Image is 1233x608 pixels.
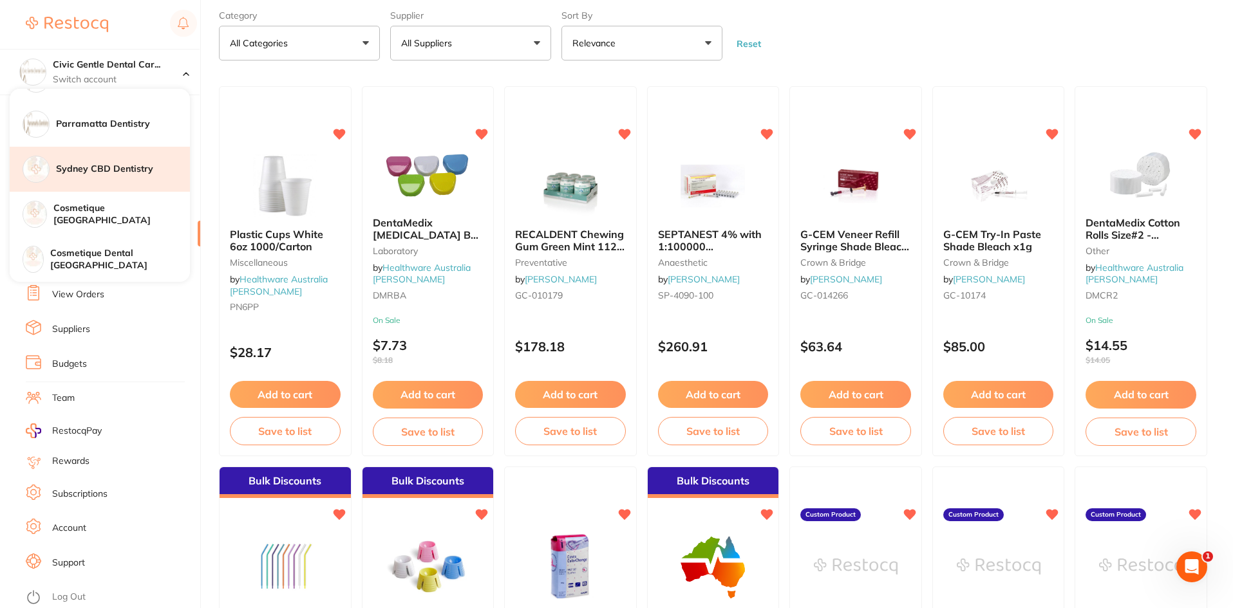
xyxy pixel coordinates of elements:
img: Parramatta Dentistry [23,111,49,137]
img: Civic Gentle Dental Care [20,59,46,85]
span: SP-4090-100 [658,290,713,301]
span: PN6PP [230,301,259,313]
img: Sydney CBD Dentistry [23,156,49,182]
label: Sort By [561,10,722,21]
span: by [800,273,882,285]
a: Healthware Australia [PERSON_NAME] [230,273,328,297]
img: DentaMedix Cotton Rolls Size#2 - 2000/Box [1099,142,1183,207]
label: Custom Product [1086,508,1146,521]
p: $85.00 [943,339,1054,354]
img: SEPTANEST 4% with 1:100000 adrenalin 2.2ml 2xBox 50 GOLD [671,154,755,218]
div: Bulk Discounts [362,467,494,498]
p: $7.73 [373,338,484,365]
button: Save to list [230,417,341,445]
a: View Orders [52,288,104,301]
button: Add to cart [230,381,341,408]
h4: Parramatta Dentistry [56,118,190,131]
a: Budgets [52,358,87,371]
small: other [1086,246,1196,256]
a: [PERSON_NAME] [810,273,882,285]
label: Category [219,10,380,21]
a: Log Out [52,591,86,603]
span: Plastic Cups White 6oz 1000/Carton [230,228,323,252]
b: G-CEM Try-In Paste Shade Bleach x1g [943,228,1054,252]
span: DentaMedix Cotton Rolls Size#2 - 2000/Box [1086,216,1180,253]
button: Save to list [373,418,484,446]
img: RECALDENT Chewing Gum Green Mint 112 Pellets x 6 Jars [529,154,612,218]
img: DentaMedix Retainer Box Assorted - 10/Pack [386,142,469,207]
button: Add to cart [1086,381,1196,408]
p: $63.64 [800,339,911,354]
a: [PERSON_NAME] [953,273,1025,285]
span: GC-10174 [943,290,986,301]
small: On Sale [1086,316,1196,325]
a: Restocq Logo [26,10,108,39]
button: Save to list [658,417,769,445]
img: G-CEM Try-In Paste Shade Bleach x1g [957,154,1040,218]
span: by [230,273,328,297]
b: G-CEM Veneer Refill Syringe Shade Bleach x1.7g [800,228,911,252]
small: anaesthetic [658,257,769,268]
button: Log Out [26,587,196,608]
h4: Cosmetique Dental [GEOGRAPHIC_DATA] [50,247,190,272]
button: All Categories [219,26,380,60]
b: DentaMedix Retainer Box Assorted - 10/Pack [373,217,484,241]
h4: Civic Gentle Dental Care [53,59,183,71]
a: Team [52,392,75,405]
h4: Cosmetique [GEOGRAPHIC_DATA] [53,202,190,227]
label: Supplier [390,10,551,21]
a: Suppliers [52,323,90,336]
span: $8.18 [373,356,484,365]
a: Account [52,522,86,535]
div: Bulk Discounts [220,467,351,498]
span: by [943,273,1025,285]
div: Bulk Discounts [648,467,779,498]
img: Cosmetique Dental Mount Street [23,201,46,225]
button: Add to cart [800,381,911,408]
small: crown & bridge [800,257,911,268]
p: All Suppliers [401,37,457,50]
span: by [515,273,597,285]
img: E30 SS K-Files 6's 25mm 08 [1099,534,1183,598]
button: Save to list [943,417,1054,445]
img: Plastic Cups White 6oz 1000/Carton [243,154,327,218]
span: DentaMedix [MEDICAL_DATA] Box Assorted - 10/Pack [373,216,482,253]
span: RestocqPay [52,425,102,438]
button: Save to list [800,417,911,445]
span: GC-014266 [800,290,848,301]
a: RestocqPay [26,423,102,438]
span: 1 [1203,551,1213,562]
img: E30 SS K-Files 6's 21mm 10 [957,534,1040,598]
button: Save to list [515,417,626,445]
button: Save to list [1086,418,1196,446]
a: Healthware Australia [PERSON_NAME] [1086,262,1183,285]
h4: Sydney CBD Dentistry [56,163,190,176]
button: Add to cart [373,381,484,408]
span: by [1086,262,1183,285]
p: Relevance [572,37,621,50]
img: Cosmetique Dental Bondi Junction [23,246,43,266]
small: preventative [515,257,626,268]
button: Relevance [561,26,722,60]
span: GC-010179 [515,290,563,301]
img: DentaMedix Air/Water Syringe tips Asst 250/Bag [243,534,327,598]
b: Plastic Cups White 6oz 1000/Carton [230,228,341,252]
span: by [658,273,740,285]
button: Add to cart [658,381,769,408]
label: Custom Product [943,508,1004,521]
img: Restocq Logo [26,17,108,32]
p: $14.55 [1086,338,1196,365]
p: $28.17 [230,345,341,360]
b: RECALDENT Chewing Gum Green Mint 112 Pellets x 6 Jars [515,228,626,252]
span: by [373,262,471,285]
small: Miscellaneous [230,257,341,268]
span: SEPTANEST 4% with 1:100000 [MEDICAL_DATA] 2.2ml 2xBox 50 GOLD [658,228,766,276]
p: $260.91 [658,339,769,354]
img: DentaMedix Disposable Dappen Dishes - 200/Box [386,534,469,598]
span: DMRBA [373,290,406,301]
span: G-CEM Try-In Paste Shade Bleach x1g [943,228,1041,252]
img: Cavex ColorChange Alginate Fast Set 500g [529,534,612,598]
p: $178.18 [515,339,626,354]
img: S M Gauze Sq Non-Woven 7.5 X 7.5cm Low Lint 4Ply 100/Pack [671,534,755,598]
span: RECALDENT Chewing Gum Green Mint 112 Pellets x 6 Jars [515,228,625,264]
